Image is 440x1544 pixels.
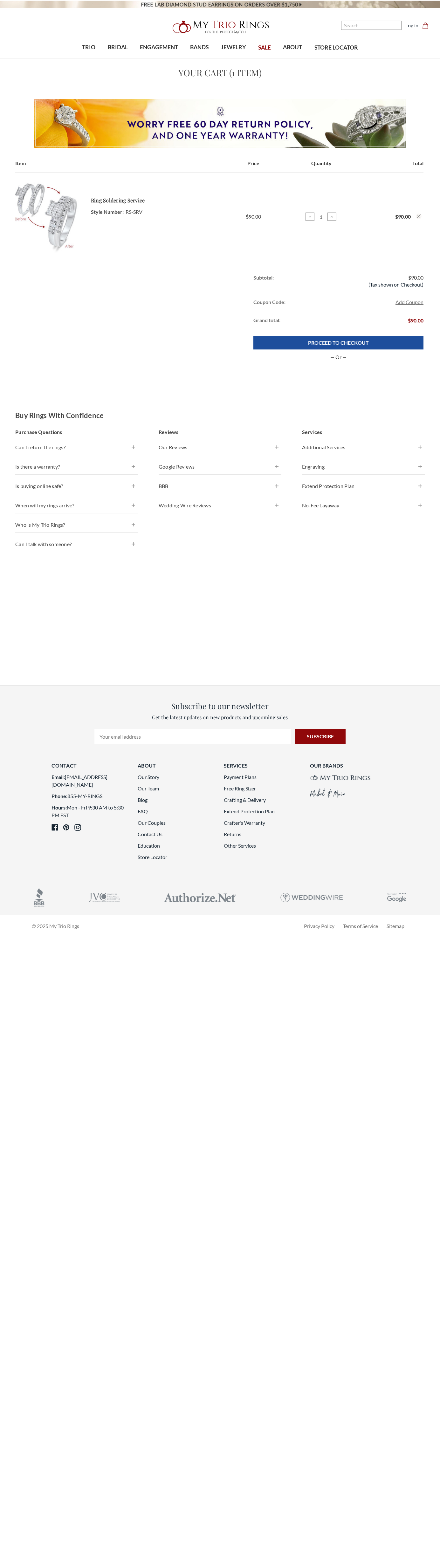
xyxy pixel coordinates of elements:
[295,729,346,744] input: Subscribe
[422,22,432,29] a: Cart with 0 items
[302,428,425,436] h3: Services
[138,843,160,849] a: Education
[304,923,334,929] a: Privacy Policy
[219,159,287,173] th: Price
[368,281,423,288] span: (Tax shown on Checkout)
[253,274,274,281] strong: Subtotal:
[94,700,345,712] h3: Subscribe to our newsletter
[91,197,145,204] a: Ring Soldering Service
[138,808,148,814] a: FAQ
[52,804,67,810] strong: Hours:
[221,43,246,51] span: JEWELRY
[34,888,45,907] img: accredited business logo
[277,37,308,58] a: ABOUT
[253,317,280,323] strong: Grand total:
[15,502,138,509] h4: When will my rings arrive?
[15,428,138,436] h3: Purchase Questions
[94,729,291,744] input: Your email address
[416,213,422,219] button: Remove Ring Soldering Service from cart
[15,444,138,451] h4: Can I return the rings?
[408,317,423,323] span: $90.00
[91,206,212,218] dd: RS-SRV
[138,831,162,837] a: Contact Us
[15,482,138,490] h4: Is buying online safe?
[52,792,130,800] li: 855-MY-RINGS
[94,714,345,721] p: Get the latest updates on new products and upcoming sales
[15,180,83,253] img: Ring Soldering Service
[253,336,423,349] a: PROCEED TO CHECKOUT
[224,820,265,826] a: Crafter's Warranty
[138,762,216,769] h3: About
[159,502,281,509] h4: Wedding Wire Reviews
[190,43,209,51] span: BANDS
[32,922,79,930] p: © 2025 My Trio Rings
[52,762,130,769] h3: Contact
[159,444,281,451] h4: Our Reviews
[224,774,257,780] a: Payment Plans
[253,353,423,361] p: — Or —
[310,789,345,798] img: Mabel&Main brand logo
[138,785,159,791] a: Our Team
[224,831,241,837] a: Returns
[308,37,364,58] a: STORE LOCATOR
[15,521,138,529] h4: Who is My Trio Rings?
[101,37,134,58] a: BRIDAL
[405,22,418,29] a: Log in
[258,44,271,52] span: SALE
[224,785,256,791] a: Free Ring Sizer
[302,463,425,471] h4: Engraving
[140,43,178,51] span: ENGAGEMENT
[287,159,355,173] th: Quantity
[138,854,167,860] a: Store Locator
[310,762,388,769] h3: Our Brands
[159,463,281,471] h4: Google Reviews
[224,843,256,849] a: Other Services
[91,206,124,218] dt: Style Number:
[341,21,402,30] input: Search
[215,37,252,58] a: JEWELRY
[283,43,302,51] span: ABOUT
[224,797,266,803] a: Crafting & Delivery
[159,482,281,490] h4: BBB
[310,775,370,780] img: My Trio Rings brand logo
[164,893,236,902] img: Authorize
[408,274,423,281] span: $90.00
[134,37,184,58] a: ENGAGEMENT
[184,37,215,58] a: BANDS
[280,893,343,902] img: Weddingwire
[252,37,277,58] a: SALE
[108,43,128,51] span: BRIDAL
[138,797,148,803] a: Blog
[302,444,425,451] h4: Additional Services
[395,298,423,306] button: Add Coupon
[246,213,261,220] span: $90.00
[395,213,411,220] strong: $90.00
[34,99,406,148] img: Worry Free 60 Day Return Policy
[159,428,281,436] h3: Reviews
[355,159,423,173] th: Total
[253,299,285,305] strong: Coupon Code:
[82,43,95,51] span: TRIO
[315,214,327,220] input: Ring Soldering Service
[302,482,425,490] h4: Extend Protection Plan
[314,44,358,52] span: STORE LOCATOR
[343,923,378,929] a: Terms of Service
[52,804,130,819] li: Mon - Fri 9:30 AM to 5:30 PM EST
[224,762,302,769] h3: Services
[138,820,166,826] a: Our Couples
[387,893,406,903] img: Google Reviews
[422,23,429,29] svg: cart.cart_preview
[138,774,159,780] a: Our Story
[52,793,67,799] strong: Phone:
[15,410,104,421] h2: Buy Rings With Confidence
[224,808,275,814] a: Extend Protection Plan
[89,893,120,902] img: jvc
[15,66,425,79] h1: Your Cart (1 item)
